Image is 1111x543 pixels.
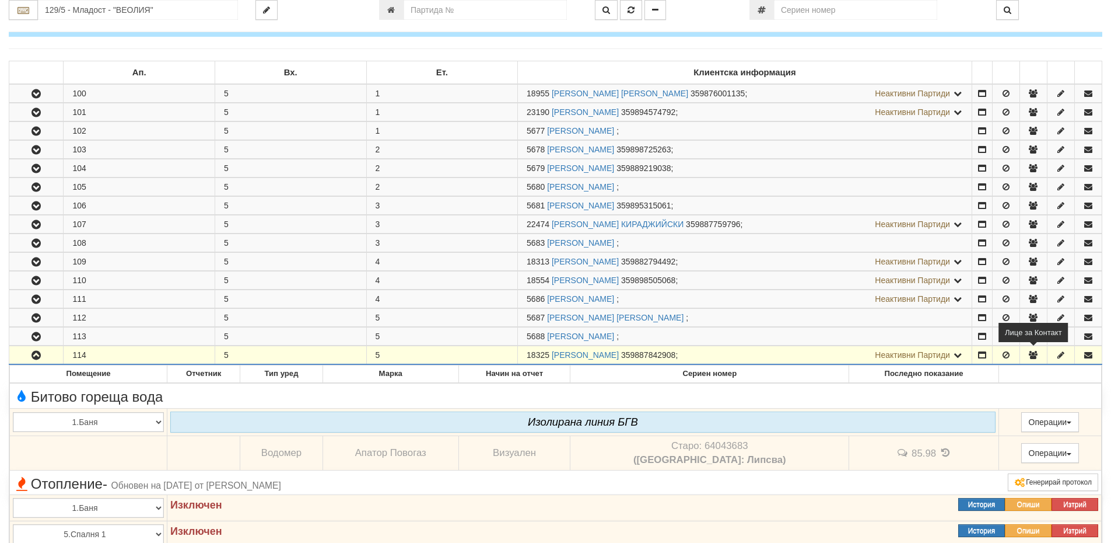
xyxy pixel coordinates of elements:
td: 108 [64,234,215,252]
td: ; [518,309,972,327]
span: 5 [376,313,380,322]
span: 359887759796 [686,220,740,229]
a: [PERSON_NAME] [547,182,614,192]
td: ; [518,215,972,234]
td: 5 [215,197,366,215]
td: : No sort applied, sorting is disabled [992,61,1019,85]
span: Неактивни Партиди [875,107,950,117]
td: Вх.: No sort applied, sorting is disabled [215,61,366,85]
td: 106 [64,197,215,215]
td: 112 [64,309,215,327]
td: Ап.: No sort applied, sorting is disabled [64,61,215,85]
a: [PERSON_NAME] [547,294,614,304]
td: 5 [215,290,366,308]
span: 359894574792 [621,107,675,117]
th: Последно показание [849,366,998,383]
span: 359882794492 [621,257,675,266]
a: [PERSON_NAME] [PERSON_NAME] [552,89,688,98]
span: 85.98 [912,447,936,458]
td: Апатор Повогаз [323,436,458,470]
span: 359889219038 [616,163,671,173]
a: [PERSON_NAME] [552,350,619,360]
td: ; [518,346,972,365]
td: 103 [64,141,215,159]
span: 3 [376,220,380,229]
td: 5 [215,215,366,234]
span: 1 [376,89,380,98]
td: ; [518,271,972,290]
th: Помещение [10,366,167,383]
td: Устройство със сериен номер 64043683 беше подменено от устройство със сериен номер Липсва [570,436,849,470]
th: Тип уред [240,366,323,383]
span: Неактивни Партиди [875,89,950,98]
span: Неактивни Партиди [875,350,950,360]
span: Партида № [527,220,549,229]
b: ([GEOGRAPHIC_DATA]: Липсва) [633,454,786,465]
span: Партида № [527,294,545,304]
b: Ап. [132,68,146,77]
span: 2 [376,182,380,192]
a: [PERSON_NAME] [PERSON_NAME] [547,313,684,322]
span: Отопление [13,476,281,492]
span: 359876001135 [691,89,745,98]
td: 5 [215,159,366,177]
span: Партида № [527,163,545,173]
td: 5 [215,253,366,271]
td: 113 [64,328,215,346]
span: Партида № [527,238,545,248]
td: 104 [64,159,215,177]
td: 109 [64,253,215,271]
button: Опиши [1005,498,1052,511]
td: ; [518,178,972,196]
span: 3 [376,238,380,248]
span: 5 [376,350,380,360]
span: Партида № [527,350,549,360]
td: 100 [64,84,215,103]
td: ; [518,290,972,308]
span: 4 [376,294,380,304]
td: 5 [215,103,366,121]
button: История [958,498,1005,511]
td: 105 [64,178,215,196]
td: ; [518,159,972,177]
td: ; [518,328,972,346]
a: [PERSON_NAME] КИРАДЖИЙСКИ [552,220,684,229]
a: [PERSON_NAME] [552,257,619,266]
td: 5 [215,178,366,196]
strong: Изключен [170,525,222,537]
th: Отчетник [167,366,240,383]
span: История на забележките [896,447,912,458]
td: 114 [64,346,215,365]
span: 5 [376,332,380,341]
a: [PERSON_NAME] [552,276,619,285]
span: История на показанията [939,447,952,458]
span: 4 [376,257,380,266]
th: Сериен номер [570,366,849,383]
span: 4 [376,276,380,285]
span: 1 [376,126,380,135]
td: Водомер [240,436,323,470]
button: Генерирай протокол [1008,474,1098,491]
td: ; [518,253,972,271]
span: Неактивни Партиди [875,276,950,285]
span: Партида № [527,89,549,98]
strong: Изключен [170,499,222,511]
span: 359898505068 [621,276,675,285]
th: Начин на отчет [458,366,570,383]
span: Неактивни Партиди [875,257,950,266]
span: Неактивни Партиди [875,220,950,229]
span: Обновен на [DATE] от [PERSON_NAME] [111,481,281,490]
a: [PERSON_NAME] [547,238,614,248]
span: 2 [376,163,380,173]
span: Битово гореща вода [13,389,163,405]
a: [PERSON_NAME] [547,126,614,135]
td: 101 [64,103,215,121]
span: Партида № [527,332,545,341]
td: ; [518,103,972,121]
td: 5 [215,328,366,346]
td: 102 [64,122,215,140]
a: [PERSON_NAME] [547,163,614,173]
span: 359895315061 [616,201,671,210]
span: Партида № [527,313,545,322]
td: 5 [215,234,366,252]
